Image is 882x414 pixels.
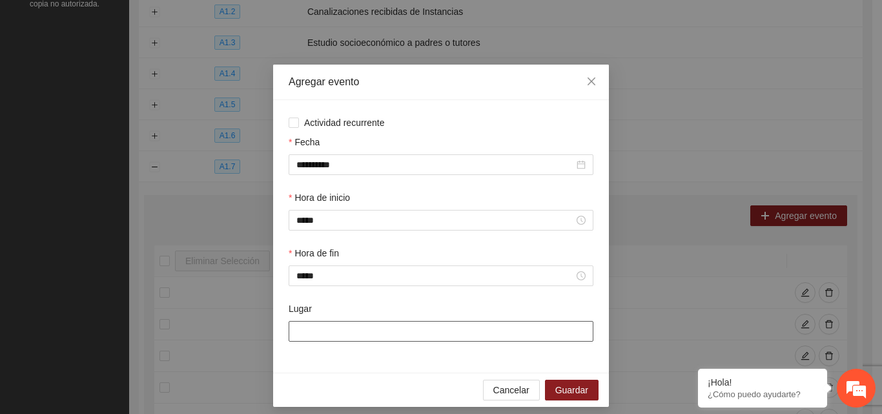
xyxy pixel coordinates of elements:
button: Cancelar [483,380,540,400]
div: Agregar evento [289,75,593,89]
span: close [586,76,597,87]
input: Lugar [289,321,593,342]
span: Estamos en línea. [75,134,178,265]
textarea: Escriba su mensaje y pulse “Intro” [6,276,246,322]
input: Fecha [296,158,574,172]
p: ¿Cómo puedo ayudarte? [708,389,817,399]
label: Fecha [289,135,320,149]
span: Actividad recurrente [299,116,390,130]
button: Close [574,65,609,99]
label: Hora de fin [289,246,339,260]
input: Hora de fin [296,269,574,283]
div: ¡Hola! [708,377,817,388]
span: Guardar [555,383,588,397]
div: Minimizar ventana de chat en vivo [212,6,243,37]
label: Lugar [289,302,312,316]
div: Chatee con nosotros ahora [67,66,217,83]
button: Guardar [545,380,599,400]
input: Hora de inicio [296,213,574,227]
span: Cancelar [493,383,529,397]
label: Hora de inicio [289,191,350,205]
